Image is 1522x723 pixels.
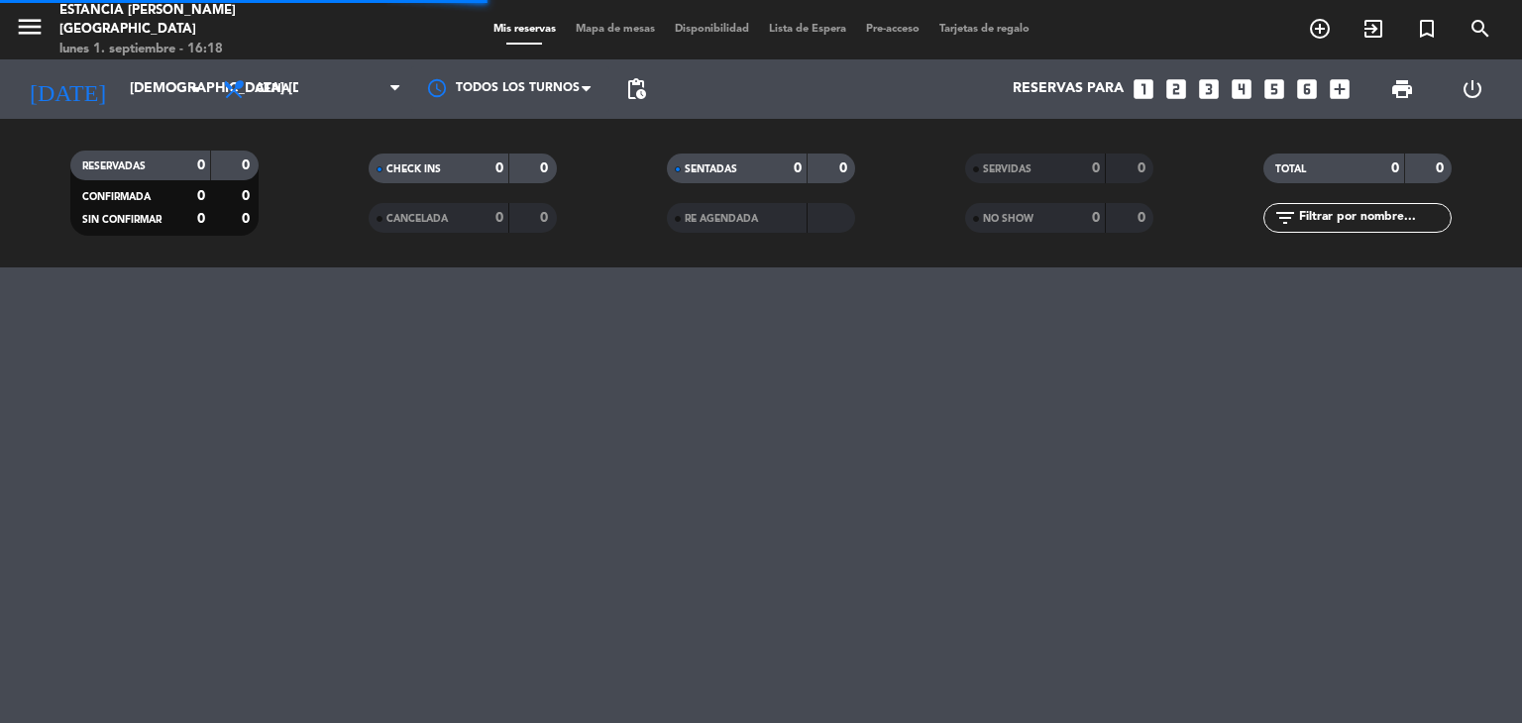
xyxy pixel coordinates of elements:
span: Reservas para [1013,81,1124,97]
span: SENTADAS [685,164,737,174]
i: exit_to_app [1361,17,1385,41]
i: power_settings_new [1461,77,1484,101]
span: NO SHOW [983,214,1033,224]
i: looks_3 [1196,76,1222,102]
div: LOG OUT [1437,59,1507,119]
button: menu [15,12,45,49]
span: Disponibilidad [665,24,759,35]
i: search [1468,17,1492,41]
strong: 0 [197,158,205,172]
span: Mis reservas [484,24,566,35]
strong: 0 [839,161,851,175]
input: Filtrar por nombre... [1297,207,1451,229]
div: lunes 1. septiembre - 16:18 [59,40,366,59]
span: Lista de Espera [759,24,856,35]
strong: 0 [495,161,503,175]
span: CANCELADA [386,214,448,224]
i: menu [15,12,45,42]
span: Mapa de mesas [566,24,665,35]
i: looks_5 [1261,76,1287,102]
span: RE AGENDADA [685,214,758,224]
i: add_circle_outline [1308,17,1332,41]
i: looks_one [1131,76,1156,102]
span: Tarjetas de regalo [929,24,1039,35]
span: Cena [256,82,290,96]
span: pending_actions [624,77,648,101]
span: CONFIRMADA [82,192,151,202]
strong: 0 [540,211,552,225]
strong: 0 [1391,161,1399,175]
span: RESERVADAS [82,161,146,171]
i: looks_two [1163,76,1189,102]
strong: 0 [1092,161,1100,175]
strong: 0 [1092,211,1100,225]
strong: 0 [1138,211,1149,225]
strong: 0 [242,212,254,226]
i: [DATE] [15,67,120,111]
i: add_box [1327,76,1353,102]
strong: 0 [197,189,205,203]
i: looks_6 [1294,76,1320,102]
i: looks_4 [1229,76,1254,102]
strong: 0 [794,161,802,175]
strong: 0 [1436,161,1448,175]
strong: 0 [242,158,254,172]
div: Estancia [PERSON_NAME] [GEOGRAPHIC_DATA] [59,1,366,40]
span: Pre-acceso [856,24,929,35]
strong: 0 [495,211,503,225]
span: CHECK INS [386,164,441,174]
i: arrow_drop_down [184,77,208,101]
strong: 0 [242,189,254,203]
i: filter_list [1273,206,1297,230]
span: print [1390,77,1414,101]
span: SIN CONFIRMAR [82,215,162,225]
strong: 0 [197,212,205,226]
i: turned_in_not [1415,17,1439,41]
strong: 0 [540,161,552,175]
strong: 0 [1138,161,1149,175]
span: TOTAL [1275,164,1306,174]
span: SERVIDAS [983,164,1032,174]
